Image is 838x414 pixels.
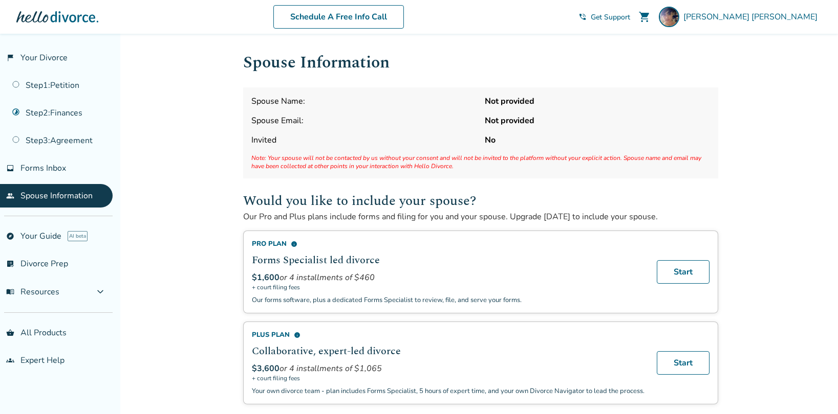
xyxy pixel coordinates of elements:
[252,239,644,248] div: Pro Plan
[252,252,644,268] h2: Forms Specialist led divorce
[485,115,710,126] strong: Not provided
[787,365,838,414] iframe: Chat Widget
[659,7,679,27] img: Christine Rath
[578,12,630,22] a: phone_in_talkGet Support
[251,115,477,126] span: Spouse Email:
[6,260,14,268] span: list_alt_check
[6,286,59,297] span: Resources
[243,191,718,211] h2: Would you like to include your spouse?
[251,154,710,170] span: Note: Your spouse will not be contacted by us without your consent and will not be invited to the...
[485,96,710,107] strong: Not provided
[591,12,630,22] span: Get Support
[94,286,106,298] span: expand_more
[578,13,587,21] span: phone_in_talk
[657,351,710,375] a: Start
[243,211,718,222] p: Our Pro and Plus plans include forms and filing for you and your spouse. Upgrade [DATE] to includ...
[273,5,404,29] a: Schedule A Free Info Call
[294,332,300,338] span: info
[6,54,14,62] span: flag_2
[6,232,14,240] span: explore
[252,343,644,359] h2: Collaborative, expert-led divorce
[251,96,477,107] span: Spouse Name:
[6,329,14,337] span: shopping_basket
[6,288,14,296] span: menu_book
[485,134,710,146] strong: No
[638,11,651,23] span: shopping_cart
[252,283,644,291] span: + court filing fees
[252,272,644,283] div: or 4 installments of $460
[252,363,644,374] div: or 4 installments of $1,065
[252,295,644,305] p: Our forms software, plus a dedicated Forms Specialist to review, file, and serve your forms.
[252,386,644,396] p: Your own divorce team - plan includes Forms Specialist, 5 hours of expert time, and your own Divo...
[251,134,477,146] span: Invited
[252,330,644,339] div: Plus Plan
[20,163,66,174] span: Forms Inbox
[68,231,88,241] span: AI beta
[243,50,718,75] h1: Spouse Information
[252,374,644,382] span: + court filing fees
[252,363,280,374] span: $3,600
[6,356,14,364] span: groups
[252,272,280,283] span: $1,600
[683,11,822,22] span: [PERSON_NAME] [PERSON_NAME]
[657,260,710,284] a: Start
[291,241,297,247] span: info
[6,164,14,172] span: inbox
[6,192,14,200] span: people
